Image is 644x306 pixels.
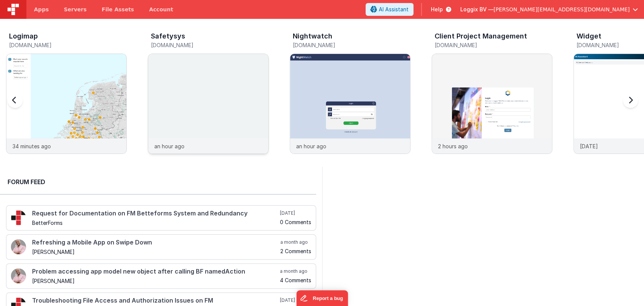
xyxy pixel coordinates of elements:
span: Help [431,6,443,13]
h5: [DOMAIN_NAME] [9,42,127,48]
h3: Logimap [9,32,38,40]
h5: [DOMAIN_NAME] [435,42,552,48]
p: [DATE] [580,142,598,150]
h4: Request for Documentation on FM Betteforms System and Redundancy [32,210,278,217]
h3: Widget [576,32,601,40]
img: 295_2.png [11,210,26,225]
h5: BetterForms [32,220,278,226]
h5: a month ago [280,268,311,274]
p: 2 hours ago [438,142,468,150]
a: Problem accessing app model new object after calling BF namedAction [PERSON_NAME] a month ago 4 C... [6,263,316,289]
h3: Nightwatch [293,32,332,40]
h4: Troubleshooting File Access and Authorization Issues on FM [32,297,278,304]
button: AI Assistant [366,3,413,16]
h5: [DATE] [280,210,311,216]
a: Request for Documentation on FM Betteforms System and Redundancy BetterForms [DATE] 0 Comments [6,205,316,231]
button: Loggix BV — [PERSON_NAME][EMAIL_ADDRESS][DOMAIN_NAME] [460,6,638,13]
h5: [PERSON_NAME] [32,249,279,255]
img: 411_2.png [11,268,26,283]
span: [PERSON_NAME][EMAIL_ADDRESS][DOMAIN_NAME] [493,6,630,13]
h2: Forum Feed [8,177,309,186]
span: Apps [34,6,49,13]
h3: Safetysys [151,32,185,40]
h4: Problem accessing app model new object after calling BF namedAction [32,268,278,275]
h5: [DOMAIN_NAME] [293,42,410,48]
span: AI Assistant [379,6,409,13]
p: an hour ago [154,142,184,150]
a: Refreshing a Mobile App on Swipe Down [PERSON_NAME] a month ago 2 Comments [6,234,316,260]
iframe: Marker.io feedback button [296,290,348,306]
h5: 0 Comments [280,219,311,225]
img: 411_2.png [11,239,26,254]
h5: [PERSON_NAME] [32,278,278,284]
h5: [DATE] [280,297,311,303]
h5: a month ago [280,239,311,245]
h3: Client Project Management [435,32,527,40]
p: an hour ago [296,142,326,150]
h5: [DOMAIN_NAME] [151,42,269,48]
span: File Assets [102,6,134,13]
span: Loggix BV — [460,6,493,13]
h5: 4 Comments [280,277,311,283]
h5: 2 Comments [280,248,311,254]
h4: Refreshing a Mobile App on Swipe Down [32,239,279,246]
span: Servers [64,6,86,13]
